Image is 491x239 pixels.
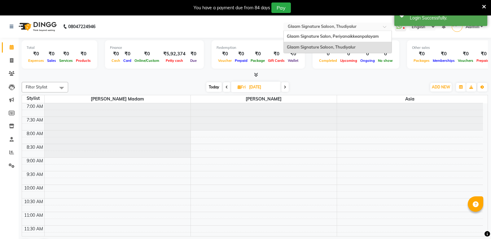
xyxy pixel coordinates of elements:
[339,58,359,63] span: Upcoming
[164,58,185,63] span: Petty cash
[25,171,44,178] div: 9:30 AM
[412,58,431,63] span: Packages
[318,58,339,63] span: Completed
[249,50,266,58] div: ₹0
[233,58,249,63] span: Prepaid
[27,45,92,50] div: Total
[25,158,44,164] div: 9:00 AM
[46,58,58,63] span: Sales
[287,45,356,49] span: Glaam Signature Saloon, Thudiyalur
[16,18,58,35] img: logo
[46,50,58,58] div: ₹0
[217,45,300,50] div: Redemption
[236,85,247,89] span: Fri
[339,50,359,58] div: 0
[74,58,92,63] span: Products
[286,50,300,58] div: ₹0
[456,58,475,63] span: Vouchers
[122,58,133,63] span: Card
[74,50,92,58] div: ₹0
[25,130,44,137] div: 8:00 AM
[430,83,452,92] button: ADD NEW
[133,58,161,63] span: Online/Custom
[68,18,95,35] b: 08047224946
[456,50,475,58] div: ₹0
[133,50,161,58] div: ₹0
[233,50,249,58] div: ₹0
[271,2,291,13] button: Pay
[25,103,44,110] div: 7:00 AM
[26,84,47,89] span: Filter Stylist
[286,58,300,63] span: Wallet
[188,50,199,58] div: ₹0
[431,50,456,58] div: ₹0
[376,58,394,63] span: No show
[247,83,278,92] input: 2025-08-01
[410,15,483,21] div: Login Successfully.
[249,58,266,63] span: Package
[283,31,392,53] ng-dropdown-panel: Options list
[191,95,337,103] span: [PERSON_NAME]
[217,50,233,58] div: ₹0
[287,34,379,39] span: Glaam Signature Salon, Periyanaikkeanpalayam
[431,58,456,63] span: Memberships
[359,50,376,58] div: 0
[194,5,270,11] div: You have a payment due from 84 days
[122,50,133,58] div: ₹0
[432,85,450,89] span: ADD NEW
[412,50,431,58] div: ₹0
[110,58,122,63] span: Cash
[161,50,188,58] div: ₹5,92,374
[206,82,222,92] span: Today
[110,45,199,50] div: Finance
[376,50,394,58] div: 0
[23,198,44,205] div: 10:30 AM
[23,212,44,219] div: 11:00 AM
[25,144,44,151] div: 8:30 AM
[27,50,46,58] div: ₹0
[23,185,44,191] div: 10:00 AM
[266,50,286,58] div: ₹0
[25,117,44,123] div: 7:30 AM
[318,50,339,58] div: 0
[58,50,74,58] div: ₹0
[23,226,44,232] div: 11:30 AM
[58,58,74,63] span: Services
[45,95,191,103] span: [PERSON_NAME] Madam
[466,23,479,30] span: Admin
[452,21,463,32] img: Admin
[359,58,376,63] span: Ongoing
[22,95,44,102] div: Stylist
[217,58,233,63] span: Voucher
[27,58,46,63] span: Expenses
[110,50,122,58] div: ₹0
[189,58,198,63] span: Due
[266,58,286,63] span: Gift Cards
[337,95,483,103] span: Asia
